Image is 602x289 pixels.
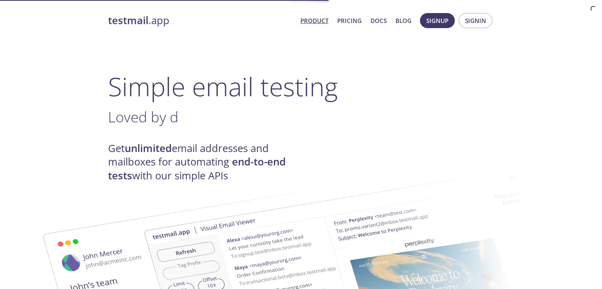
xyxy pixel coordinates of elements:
button: Signin [459,13,492,28]
a: Docs [370,15,387,26]
strong: testmail [108,13,148,27]
span: Signup [426,15,448,26]
a: Blog [395,15,412,26]
a: testmail.app [108,14,294,27]
strong: unlimited [125,141,172,155]
a: Product [300,15,329,26]
button: Signup [420,13,455,28]
h1: Simple email testing [108,71,494,102]
span: Signin [465,15,486,26]
h4: Get email addresses and mailboxes for automating with our simple APIs [108,142,301,183]
span: Loved by d [108,107,179,127]
a: Pricing [337,15,362,26]
strong: end-to-end tests [108,155,286,182]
